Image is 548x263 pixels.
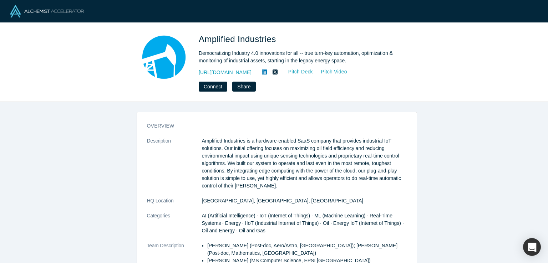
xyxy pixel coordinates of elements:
[202,213,404,233] span: AI (Artificial Intelligence) · IoT (Internet of Things) · ML (Machine Learning) · Real-Time Syste...
[313,68,347,76] a: Pitch Video
[147,212,202,242] dt: Categories
[280,68,313,76] a: Pitch Deck
[147,197,202,212] dt: HQ Location
[10,5,84,17] img: Alchemist Logo
[147,137,202,197] dt: Description
[202,197,407,205] dd: [GEOGRAPHIC_DATA], [GEOGRAPHIC_DATA], [GEOGRAPHIC_DATA]
[199,82,227,92] button: Connect
[199,50,399,65] div: Democratizing Industry 4.0 innovations for all -- true turn-key automation, optimization & monito...
[147,122,397,130] h3: overview
[199,34,279,44] span: Amplified Industries
[199,69,252,76] a: [URL][DOMAIN_NAME]
[232,82,255,92] button: Share
[207,242,407,257] li: [PERSON_NAME] (Post-doc, Aero/Astro, [GEOGRAPHIC_DATA]); [PERSON_NAME] (Post-doc, Mathematics, [G...
[139,33,189,83] img: Amplified Industries's Logo
[202,137,407,190] p: Amplified Industries is a hardware-enabled SaaS company that provides industrial IoT solutions. O...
